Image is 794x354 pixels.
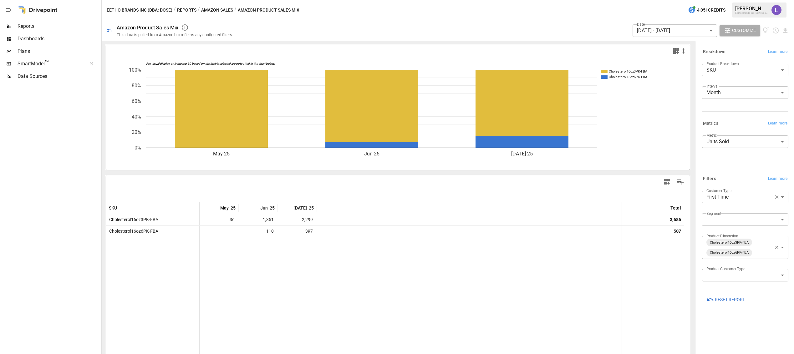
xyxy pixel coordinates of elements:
button: Lindsay North [768,1,785,19]
div: / [198,6,200,14]
div: [DATE] - [DATE] [633,24,717,37]
span: Cholesterol16oz6PK-FBA [107,229,158,234]
span: 36 [229,214,236,225]
span: 4,051 Credits [697,6,725,14]
span: Cholesterol16oz3PK-FBA [707,239,751,246]
span: [DATE]-25 [293,205,314,211]
h6: Filters [703,175,716,182]
text: [DATE]-25 [511,151,533,157]
label: Segment [706,211,721,216]
h6: Breakdown [703,48,725,55]
label: Date [637,22,645,27]
div: 507 [674,226,681,237]
text: 100% [129,67,141,73]
span: 1,351 [262,214,275,225]
div: This data is pulled from Amazon but reflects any configured filters. [117,33,233,37]
label: Metric [706,133,717,138]
div: First-Time [702,191,784,203]
button: Reports [177,6,196,14]
text: May-25 [213,151,230,157]
button: Amazon Sales [201,6,233,14]
button: Manage Columns [673,175,687,189]
label: Customer Type [706,188,731,193]
span: 110 [265,226,275,237]
div: 3,686 [670,214,681,225]
span: Reset Report [715,296,745,304]
span: Jun-25 [260,205,275,211]
text: 80% [132,83,141,88]
span: 397 [304,226,314,237]
div: Total [670,205,681,210]
button: 4,051Credits [685,4,728,16]
text: For visual display, only the top 10 based on the Metric selected are outputted in the chart below. [146,62,275,66]
text: 20% [132,129,141,135]
span: Plans [18,48,100,55]
span: Learn more [768,120,787,127]
text: 0% [135,145,141,151]
button: View documentation [763,25,770,36]
div: [PERSON_NAME] [735,6,768,12]
span: 2,299 [301,214,314,225]
div: / [234,6,237,14]
svg: A chart. [106,57,684,170]
span: Cholesterol16oz3PK-FBA [107,217,158,222]
label: Interval [706,83,719,89]
span: Cholesterol16oz6PK-FBA [707,249,751,256]
text: Cholesterol16oz6PK-FBA [609,75,648,79]
div: SKU [702,64,788,76]
label: Product Customer Type [706,266,745,271]
text: 40% [132,114,141,120]
span: Data Sources [18,73,100,80]
div: Amazon Product Sales Mix [117,25,179,31]
span: SKU [109,205,117,211]
span: Learn more [768,49,787,55]
label: Product Dimension [706,233,738,239]
div: Month [702,86,788,99]
div: Eetho Brands Inc (DBA: Dose) [735,12,768,14]
button: Reset Report [702,294,749,305]
img: Lindsay North [771,5,781,15]
h6: Metrics [703,120,718,127]
text: 60% [132,98,141,104]
span: ™ [45,59,49,67]
span: May-25 [220,205,236,211]
button: Schedule report [772,27,779,34]
span: Reports [18,23,100,30]
button: Eetho Brands Inc (DBA: Dose) [107,6,172,14]
span: Dashboards [18,35,100,43]
div: / [174,6,176,14]
text: Cholesterol16oz3PK-FBA [609,69,648,73]
span: SmartModel [18,60,83,68]
span: Learn more [768,176,787,182]
button: Download report [782,27,789,34]
span: Customize [732,27,756,34]
div: Units Sold [702,135,788,148]
label: Product Breakdown [706,61,739,66]
text: Jun-25 [364,151,379,157]
div: 🛍 [107,28,112,33]
button: Customize [720,25,760,36]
